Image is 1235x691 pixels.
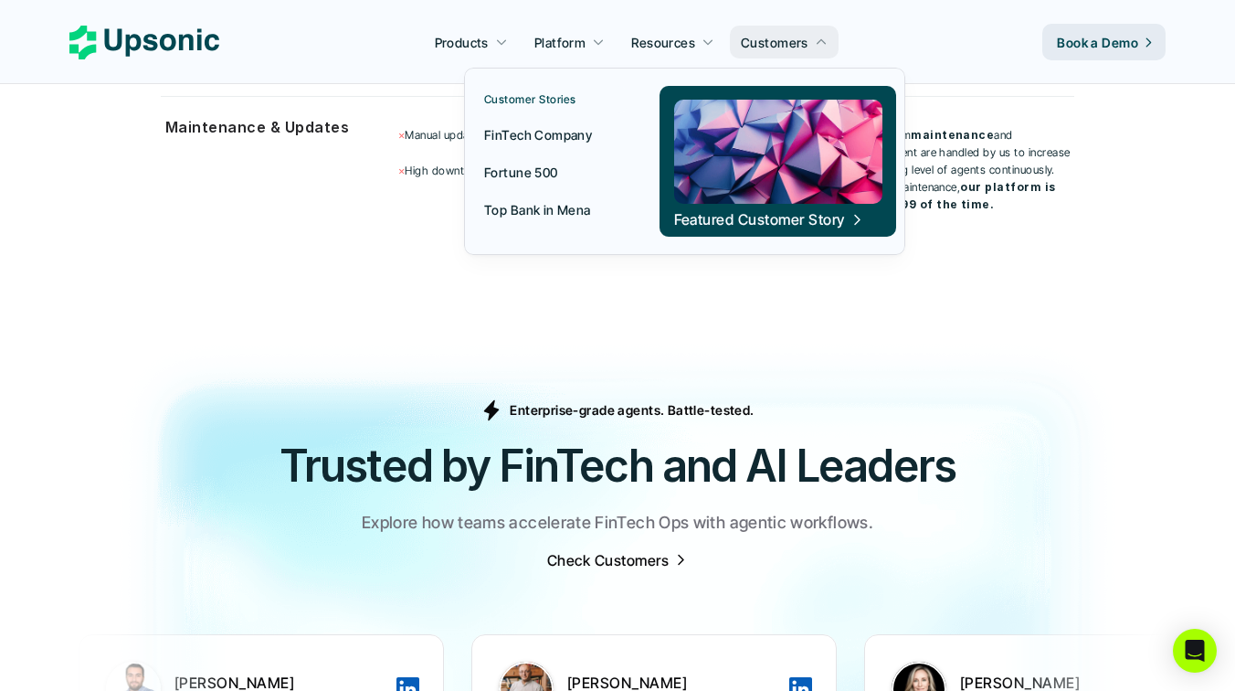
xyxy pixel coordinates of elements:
p: Platform and development are handled by us to increase the training level of agents continuously.... [851,126,1074,214]
a: Book a Demo [1042,24,1166,60]
p: Book a Demo [1057,33,1138,52]
p: Customers [741,33,808,52]
p: Featured Customer Story [673,209,844,229]
a: Fortune 500 [473,155,628,188]
strong: maintenance [911,128,994,142]
span: × [398,164,405,177]
span: Featured Customer Story [673,209,863,229]
p: Manual updates [398,126,621,144]
h2: Trusted by FinTech and AI Leaders [69,435,1166,496]
p: FinTech Company [484,125,592,144]
a: FinTech Company [473,118,628,151]
p: Maintenance & Updates [165,114,380,141]
p: Top Bank in Mena [484,200,591,219]
p: Explore how teams accelerate FinTech Ops with agentic workflows. [362,510,873,537]
div: Open Intercom Messenger [1173,629,1217,673]
p: Check Customers [547,550,669,570]
p: Resources [631,33,695,52]
a: Featured Customer Story [660,86,896,237]
p: Enterprise-grade agents. Battle-tested. [510,400,754,420]
span: × [398,128,405,142]
p: Platform [534,33,586,52]
a: Products [424,26,519,58]
p: Fortune 500 [484,163,558,182]
p: Products [435,33,489,52]
p: High downtime [398,162,621,179]
a: Check Customers [547,550,688,570]
p: Customer Stories [484,93,576,106]
a: Top Bank in Mena [473,193,628,226]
